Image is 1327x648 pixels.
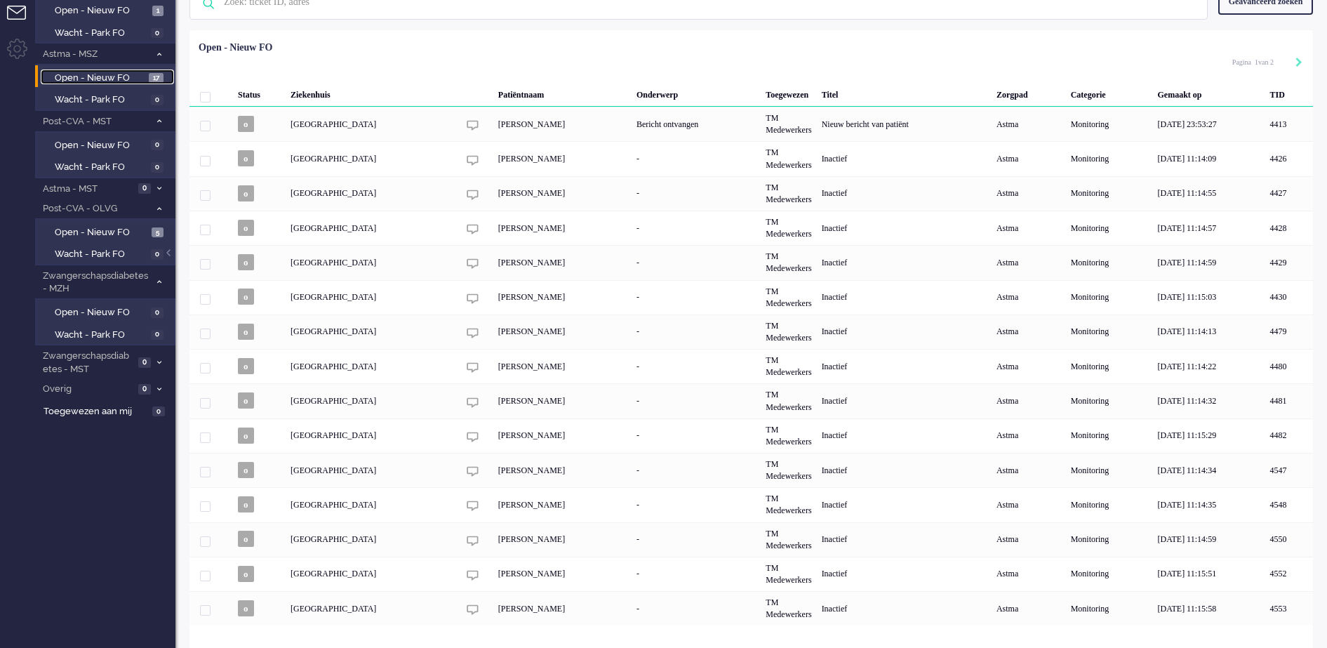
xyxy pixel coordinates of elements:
[992,522,1066,557] div: Astma
[1066,245,1153,279] div: Monitoring
[761,557,816,591] div: TM Medewerkers
[41,270,149,296] span: Zwangerschapsdiabetes - MZH
[1232,51,1302,72] div: Pagination
[286,280,458,315] div: [GEOGRAPHIC_DATA]
[41,2,174,18] a: Open - Nieuw FO 1
[286,176,458,211] div: [GEOGRAPHIC_DATA]
[761,107,816,141] div: TM Medewerkers
[1152,211,1265,245] div: [DATE] 11:14:57
[761,211,816,245] div: TM Medewerkers
[817,591,992,626] div: Inactief
[1066,418,1153,453] div: Monitoring
[632,315,761,349] div: -
[467,465,479,477] img: ic_chat_grey.svg
[55,248,147,261] span: Wacht - Park FO
[992,591,1066,626] div: Astma
[238,220,254,236] span: o
[238,392,254,409] span: o
[992,557,1066,591] div: Astma
[152,6,164,16] span: 1
[1066,522,1153,557] div: Monitoring
[1265,245,1312,279] div: 4429
[761,383,816,418] div: TM Medewerkers
[1265,79,1312,107] div: TID
[189,487,1313,522] div: 4548
[286,79,458,107] div: Ziekenhuis
[286,591,458,626] div: [GEOGRAPHIC_DATA]
[55,27,147,40] span: Wacht - Park FO
[1265,522,1312,557] div: 4550
[1152,176,1265,211] div: [DATE] 11:14:55
[1066,453,1153,487] div: Monitoring
[1152,418,1265,453] div: [DATE] 11:15:29
[238,462,254,478] span: o
[55,139,147,152] span: Open - Nieuw FO
[992,141,1066,176] div: Astma
[41,70,174,85] a: Open - Nieuw FO 17
[55,72,145,85] span: Open - Nieuw FO
[632,487,761,522] div: -
[992,79,1066,107] div: Zorgpad
[632,280,761,315] div: -
[1265,487,1312,522] div: 4548
[44,405,148,418] span: Toegewezen aan mij
[493,522,632,557] div: [PERSON_NAME]
[238,496,254,513] span: o
[761,141,816,176] div: TM Medewerkers
[761,418,816,453] div: TM Medewerkers
[238,150,254,166] span: o
[761,245,816,279] div: TM Medewerkers
[286,315,458,349] div: [GEOGRAPHIC_DATA]
[1066,315,1153,349] div: Monitoring
[151,330,164,340] span: 0
[1066,176,1153,211] div: Monitoring
[493,383,632,418] div: [PERSON_NAME]
[138,183,151,194] span: 0
[41,202,149,216] span: Post-CVA - OLVG
[1265,453,1312,487] div: 4547
[1066,79,1153,107] div: Categorie
[761,591,816,626] div: TM Medewerkers
[41,326,174,342] a: Wacht - Park FO 0
[1066,107,1153,141] div: Monitoring
[992,211,1066,245] div: Astma
[41,48,149,61] span: Astma - MSZ
[1152,383,1265,418] div: [DATE] 11:14:32
[467,431,479,443] img: ic_chat_grey.svg
[238,116,254,132] span: o
[151,95,164,105] span: 0
[286,557,458,591] div: [GEOGRAPHIC_DATA]
[467,154,479,166] img: ic_chat_grey.svg
[1066,557,1153,591] div: Monitoring
[1152,107,1265,141] div: [DATE] 23:53:27
[632,522,761,557] div: -
[817,487,992,522] div: Inactief
[286,349,458,383] div: [GEOGRAPHIC_DATA]
[467,362,479,373] img: ic_chat_grey.svg
[238,358,254,374] span: o
[761,79,816,107] div: Toegewezen
[41,25,174,40] a: Wacht - Park FO 0
[1152,315,1265,349] div: [DATE] 11:14:13
[761,522,816,557] div: TM Medewerkers
[632,107,761,141] div: Bericht ontvangen
[189,349,1313,383] div: 4480
[817,453,992,487] div: Inactief
[189,557,1313,591] div: 4552
[632,141,761,176] div: -
[1066,141,1153,176] div: Monitoring
[817,107,992,141] div: Nieuw bericht van patiënt
[189,280,1313,315] div: 4430
[41,246,174,261] a: Wacht - Park FO 0
[467,223,479,235] img: ic_chat_grey.svg
[238,254,254,270] span: o
[1066,591,1153,626] div: Monitoring
[632,453,761,487] div: -
[55,93,147,107] span: Wacht - Park FO
[817,349,992,383] div: Inactief
[151,140,164,150] span: 0
[151,308,164,318] span: 0
[55,4,149,18] span: Open - Nieuw FO
[41,91,174,107] a: Wacht - Park FO 0
[992,418,1066,453] div: Astma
